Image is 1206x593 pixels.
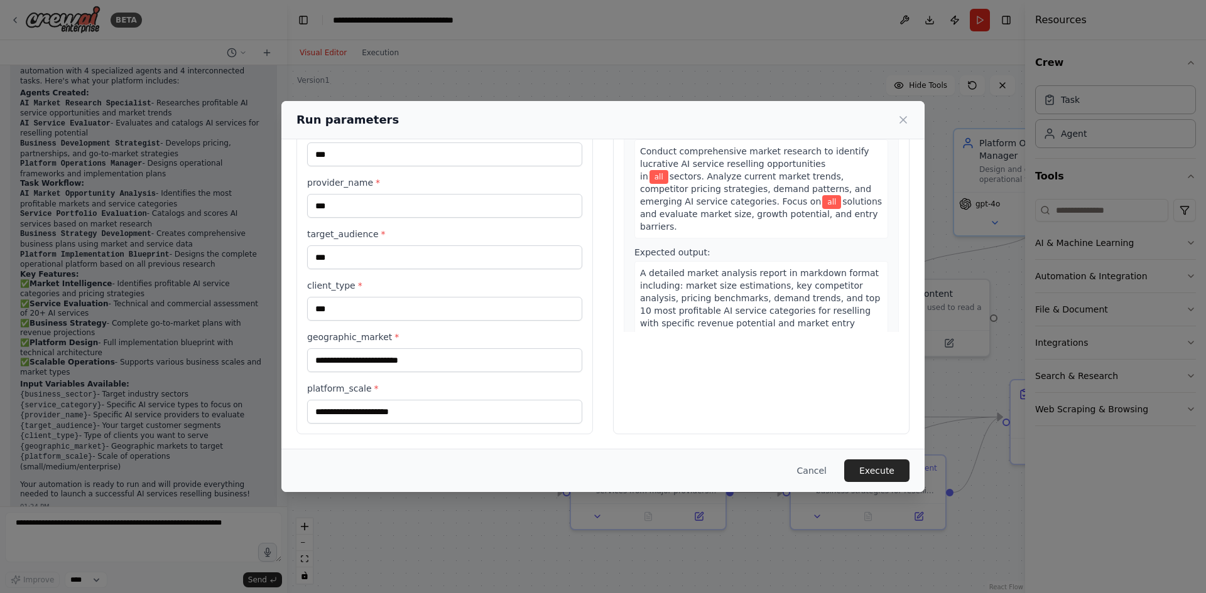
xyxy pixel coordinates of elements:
label: platform_scale [307,382,582,395]
label: target_audience [307,228,582,240]
span: sectors. Analyze current market trends, competitor pricing strategies, demand patterns, and emerg... [640,171,871,206]
span: Variable: service_category [822,195,841,209]
label: client_type [307,279,582,292]
span: Conduct comprehensive market research to identify lucrative AI service reselling opportunities in [640,146,869,181]
label: geographic_market [307,331,582,343]
button: Cancel [787,459,837,482]
span: Expected output: [634,247,710,257]
span: solutions and evaluate market size, growth potential, and entry barriers. [640,196,882,232]
label: provider_name [307,176,582,189]
span: Variable: business_sector [649,170,668,184]
span: A detailed market analysis report in markdown format including: market size estimations, key comp... [640,268,880,341]
button: Execute [844,459,910,482]
h2: Run parameters [296,111,399,129]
